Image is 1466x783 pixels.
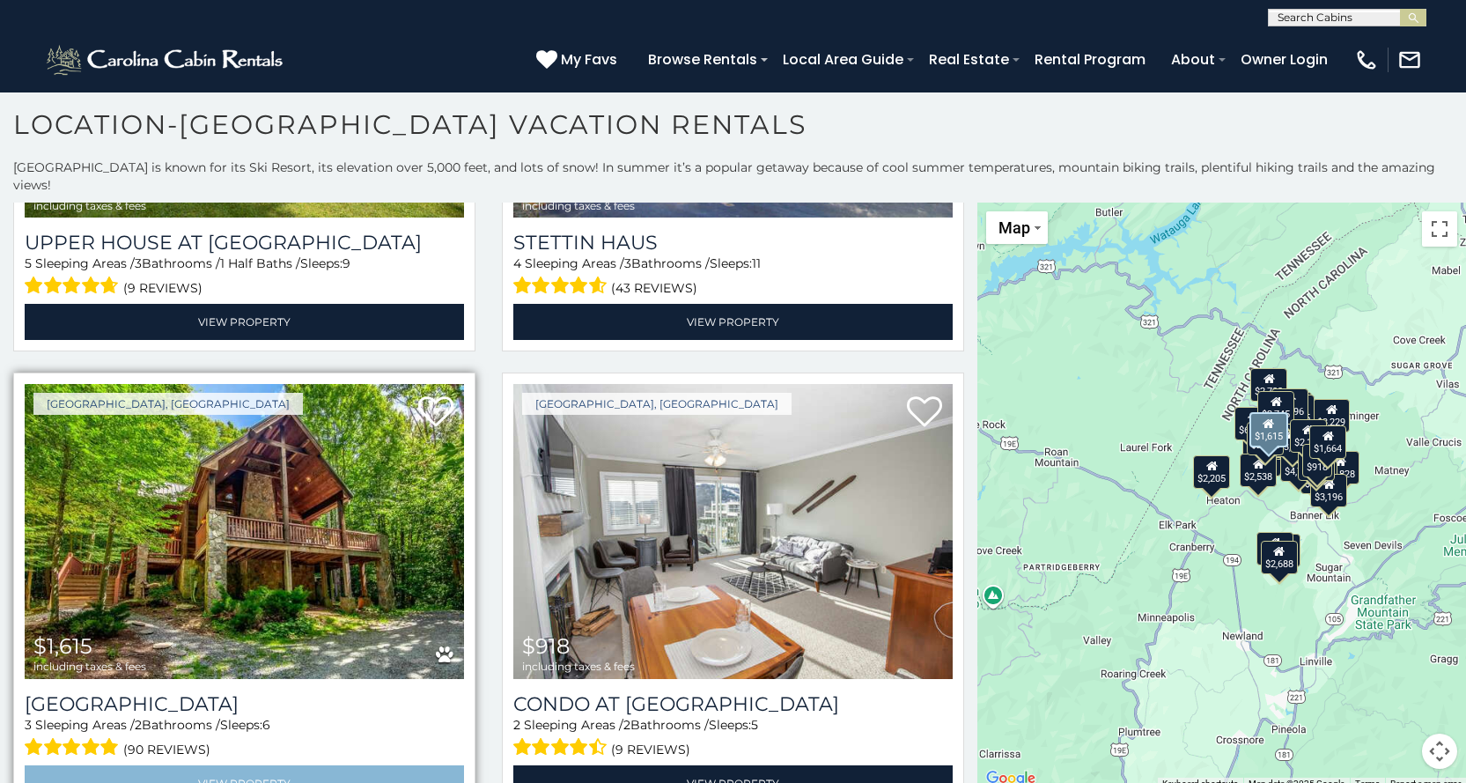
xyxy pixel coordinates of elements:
a: Chestnut Falls $1,615 including taxes & fees [25,384,464,678]
div: $1,978 [1298,447,1335,480]
a: Condo at [GEOGRAPHIC_DATA] [513,692,953,716]
div: $1,196 [1272,388,1309,421]
span: 11 [752,255,761,271]
span: $918 [522,633,570,659]
a: About [1162,44,1224,75]
div: $2,788 [1251,367,1288,401]
div: $2,759 [1242,424,1279,457]
div: $6,511 [1235,406,1272,440]
span: including taxes & fees [33,200,146,211]
div: Sleeping Areas / Bathrooms / Sleeps: [25,255,464,299]
span: including taxes & fees [522,661,635,672]
a: [GEOGRAPHIC_DATA], [GEOGRAPHIC_DATA] [33,393,303,415]
div: $2,243 [1297,454,1334,487]
a: Rental Program [1026,44,1154,75]
h3: Chestnut Falls [25,692,464,716]
span: 1 Half Baths / [220,255,300,271]
div: $3,196 [1311,473,1348,506]
div: $4,711 [1281,448,1318,482]
span: (9 reviews) [123,277,203,299]
div: $2,922 [1247,422,1284,455]
div: $2,688 [1261,540,1298,573]
button: Map camera controls [1422,734,1457,769]
span: 2 [623,717,630,733]
div: $2,205 [1194,455,1231,489]
div: $1,828 [1322,451,1359,484]
span: Map [998,218,1030,237]
span: (43 reviews) [611,277,697,299]
div: $918 [1303,444,1333,477]
span: 4 [513,255,521,271]
h3: Condo at Pinnacle Inn Resort [513,692,953,716]
span: 5 [751,717,758,733]
a: [GEOGRAPHIC_DATA] [25,692,464,716]
span: 3 [135,255,142,271]
a: Add to favorites [907,395,942,432]
a: View Property [25,304,464,340]
span: (9 reviews) [611,738,690,761]
span: 2 [135,717,142,733]
span: My Favs [561,48,617,70]
span: 6 [262,717,270,733]
button: Change map style [986,211,1048,244]
div: Sleeping Areas / Bathrooms / Sleeps: [513,255,953,299]
a: Upper House at [GEOGRAPHIC_DATA] [25,231,464,255]
span: 9 [343,255,350,271]
div: $3,162 [1274,424,1311,457]
div: $2,137 [1290,418,1327,452]
a: Real Estate [920,44,1018,75]
img: Chestnut Falls [25,384,464,678]
a: View Property [513,304,953,340]
div: Sleeping Areas / Bathrooms / Sleeps: [513,716,953,761]
a: My Favs [536,48,622,71]
img: Condo at Pinnacle Inn Resort [513,384,953,678]
a: Owner Login [1232,44,1337,75]
span: 5 [25,255,32,271]
div: $2,745 [1258,390,1295,424]
a: Browse Rentals [639,44,766,75]
span: $1,615 [33,633,92,659]
span: 2 [513,717,520,733]
img: White-1-2.png [44,42,288,78]
span: 3 [624,255,631,271]
div: $1,664 [1310,425,1347,459]
a: [GEOGRAPHIC_DATA], [GEOGRAPHIC_DATA] [522,393,792,415]
a: Add to favorites [418,395,453,432]
div: Sleeping Areas / Bathrooms / Sleeps: [25,716,464,761]
div: $2,716 [1257,531,1294,565]
div: $1,615 [1249,411,1288,447]
div: $2,538 [1241,453,1278,486]
span: (90 reviews) [123,738,210,761]
div: $3,229 [1314,399,1351,432]
span: 3 [25,717,32,733]
button: Toggle fullscreen view [1422,211,1457,247]
span: including taxes & fees [522,200,635,211]
img: mail-regular-white.png [1397,48,1422,72]
a: Stettin Haus [513,231,953,255]
span: including taxes & fees [33,661,146,672]
h3: Upper House at Tiffanys Estate [25,231,464,255]
a: Condo at Pinnacle Inn Resort $918 including taxes & fees [513,384,953,678]
img: phone-regular-white.png [1354,48,1379,72]
a: Local Area Guide [774,44,912,75]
